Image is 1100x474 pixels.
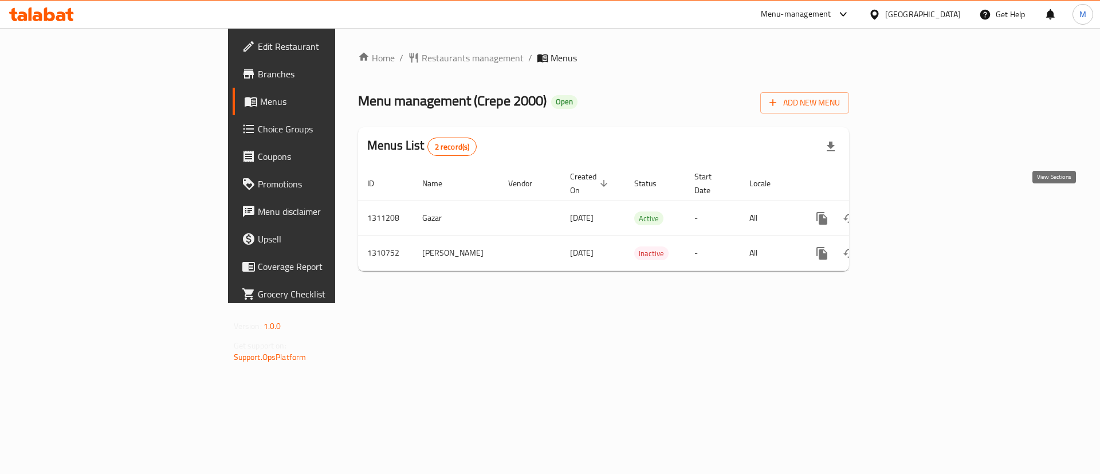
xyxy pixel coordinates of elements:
span: Menus [260,95,403,108]
a: Choice Groups [233,115,412,143]
span: Edit Restaurant [258,40,403,53]
span: 2 record(s) [428,142,477,152]
span: M [1079,8,1086,21]
td: All [740,236,799,271]
span: Active [634,212,663,225]
a: Restaurants management [408,51,524,65]
a: Coupons [233,143,412,170]
a: Coverage Report [233,253,412,280]
div: Export file [817,133,844,160]
div: Active [634,211,663,225]
a: Grocery Checklist [233,280,412,308]
table: enhanced table [358,166,928,271]
div: Open [551,95,577,109]
span: [DATE] [570,210,594,225]
a: Branches [233,60,412,88]
span: Created On [570,170,611,197]
span: Menu management ( Crepe 2000 ) [358,88,547,113]
span: Upsell [258,232,403,246]
button: more [808,240,836,267]
nav: breadcrumb [358,51,849,65]
span: Coupons [258,150,403,163]
span: Locale [749,177,785,190]
span: Version: [234,319,262,334]
span: Menu disclaimer [258,205,403,218]
span: Open [551,97,577,107]
span: Vendor [508,177,547,190]
th: Actions [799,166,928,201]
span: ID [367,177,389,190]
span: Inactive [634,247,669,260]
a: Menu disclaimer [233,198,412,225]
li: / [528,51,532,65]
a: Upsell [233,225,412,253]
span: Name [422,177,457,190]
div: Inactive [634,246,669,260]
span: Choice Groups [258,122,403,136]
div: Menu-management [761,7,831,21]
button: more [808,205,836,232]
span: Start Date [694,170,726,197]
span: Status [634,177,671,190]
span: Add New Menu [769,96,840,110]
a: Menus [233,88,412,115]
div: Total records count [427,138,477,156]
td: - [685,236,740,271]
span: 1.0.0 [264,319,281,334]
button: Change Status [836,240,863,267]
span: [DATE] [570,245,594,260]
a: Edit Restaurant [233,33,412,60]
span: Get support on: [234,338,286,353]
span: Grocery Checklist [258,287,403,301]
h2: Menus List [367,137,477,156]
span: Coverage Report [258,260,403,273]
span: Restaurants management [422,51,524,65]
td: [PERSON_NAME] [413,236,499,271]
span: Menus [551,51,577,65]
span: Branches [258,67,403,81]
span: Promotions [258,177,403,191]
a: Promotions [233,170,412,198]
td: Gazar [413,201,499,236]
td: All [740,201,799,236]
button: Add New Menu [760,92,849,113]
div: [GEOGRAPHIC_DATA] [885,8,961,21]
td: - [685,201,740,236]
a: Support.OpsPlatform [234,350,307,365]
